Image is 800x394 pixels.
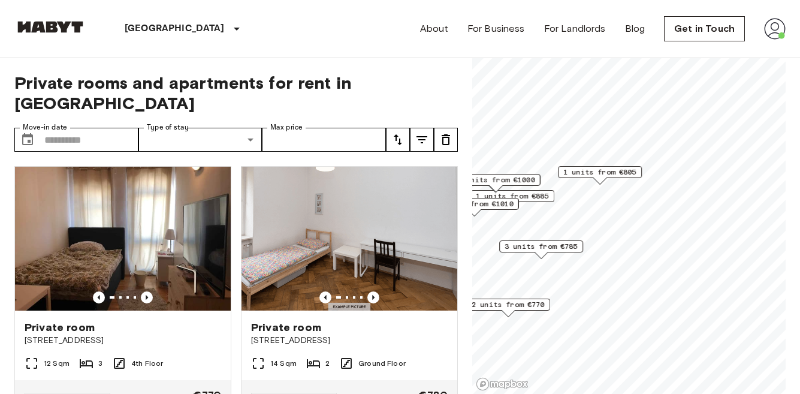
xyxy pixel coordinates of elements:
[93,291,105,303] button: Previous image
[325,358,330,369] span: 2
[270,358,297,369] span: 14 Sqm
[131,358,163,369] span: 4th Floor
[141,291,153,303] button: Previous image
[458,175,535,185] span: 2 units from €1000
[467,22,525,36] a: For Business
[563,167,636,178] span: 1 units from €805
[14,21,86,33] img: Habyt
[147,122,189,133] label: Type of stay
[410,128,434,152] button: tune
[476,377,529,391] a: Mapbox logo
[241,167,457,311] img: Marketing picture of unit DE-02-026-02M
[251,335,448,347] span: [STREET_ADDRESS]
[251,320,321,335] span: Private room
[386,128,410,152] button: tune
[358,358,406,369] span: Ground Floor
[434,128,458,152] button: tune
[44,358,70,369] span: 12 Sqm
[466,299,550,317] div: Map marker
[25,320,95,335] span: Private room
[16,128,40,152] button: Choose date
[270,122,303,133] label: Max price
[23,122,67,133] label: Move-in date
[14,73,458,113] span: Private rooms and apartments for rent in [GEOGRAPHIC_DATA]
[472,299,545,310] span: 2 units from €770
[625,22,645,36] a: Blog
[367,291,379,303] button: Previous image
[25,335,221,347] span: [STREET_ADDRESS]
[319,291,331,303] button: Previous image
[452,174,541,193] div: Map marker
[98,358,102,369] span: 3
[558,166,642,185] div: Map marker
[436,198,514,209] span: 1 units from €1010
[476,191,549,201] span: 1 units from €885
[125,22,225,36] p: [GEOGRAPHIC_DATA]
[664,16,745,41] a: Get in Touch
[544,22,606,36] a: For Landlords
[431,198,519,216] div: Map marker
[420,22,448,36] a: About
[499,240,583,259] div: Map marker
[505,241,578,252] span: 3 units from €785
[15,167,231,311] img: Marketing picture of unit DE-02-003-002-01HF
[764,18,786,40] img: avatar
